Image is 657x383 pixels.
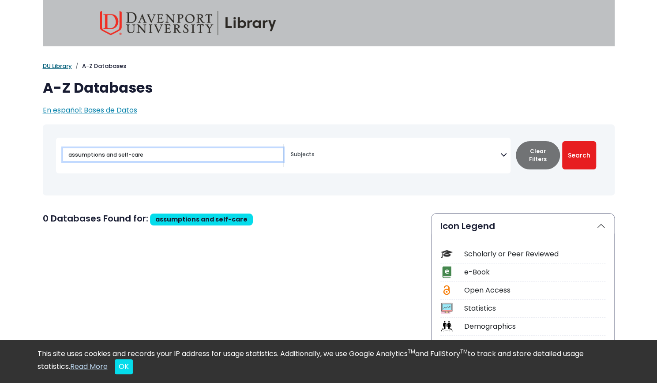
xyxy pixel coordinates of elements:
img: Davenport University Library [100,11,276,35]
img: Icon Demographics [441,320,453,332]
div: Statistics [464,303,605,314]
img: Icon e-Book [441,266,453,278]
div: This site uses cookies and records your IP address for usage statistics. Additionally, we use Goo... [38,349,620,374]
button: Clear Filters [516,141,560,169]
input: Search database by title or keyword [63,148,283,161]
sup: TM [408,348,415,355]
div: e-Book [464,267,605,278]
button: Close [115,359,133,374]
div: Scholarly or Peer Reviewed [464,249,605,259]
a: En español: Bases de Datos [43,105,137,115]
span: 0 Databases Found for: [43,212,148,225]
nav: breadcrumb [43,62,615,71]
img: Icon Statistics [441,302,453,314]
img: Icon Open Access [441,284,452,296]
span: assumptions and self-care [155,215,248,224]
li: A-Z Databases [72,62,126,71]
a: Read More [70,361,108,371]
h1: A-Z Databases [43,79,615,96]
button: Icon Legend [432,214,614,238]
textarea: Search [291,152,500,159]
img: Icon Audio & Video [441,338,453,350]
a: DU Library [43,62,72,70]
img: Icon Scholarly or Peer Reviewed [441,248,453,260]
button: Submit for Search Results [562,141,596,169]
div: Audio & Video [464,339,605,350]
div: Open Access [464,285,605,296]
sup: TM [460,348,468,355]
div: Demographics [464,321,605,332]
nav: Search filters [43,124,615,195]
